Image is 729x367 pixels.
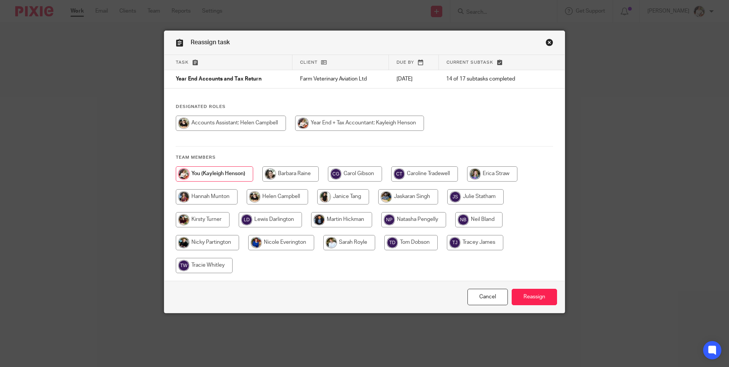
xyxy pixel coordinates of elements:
[446,60,493,64] span: Current subtask
[438,70,538,89] td: 14 of 17 subtasks completed
[300,75,381,83] p: Farm Veterinary Aviation Ltd
[467,289,508,305] a: Close this dialog window
[176,104,553,110] h4: Designated Roles
[397,75,431,83] p: [DATE]
[176,60,189,64] span: Task
[300,60,318,64] span: Client
[546,39,553,49] a: Close this dialog window
[397,60,414,64] span: Due by
[176,77,262,82] span: Year End Accounts and Tax Return
[176,155,553,161] h4: Team members
[512,289,557,305] input: Reassign
[191,39,230,45] span: Reassign task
